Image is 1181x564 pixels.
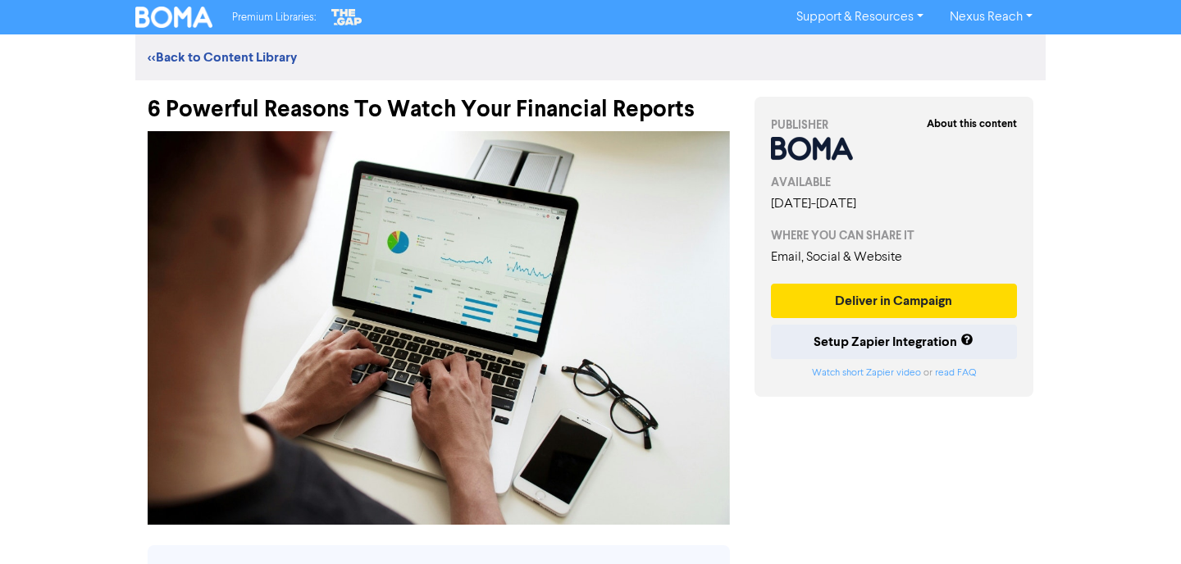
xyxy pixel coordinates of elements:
[771,227,1017,244] div: WHERE YOU CAN SHARE IT
[937,4,1046,30] a: Nexus Reach
[771,248,1017,267] div: Email, Social & Website
[771,366,1017,380] div: or
[329,7,365,28] img: The Gap
[771,194,1017,214] div: [DATE] - [DATE]
[935,368,976,378] a: read FAQ
[927,117,1017,130] strong: About this content
[135,7,212,28] img: BOMA Logo
[148,80,730,123] div: 6 Powerful Reasons To Watch Your Financial Reports
[812,368,921,378] a: Watch short Zapier video
[1099,485,1181,564] iframe: Chat Widget
[232,12,316,23] span: Premium Libraries:
[148,49,297,66] a: <<Back to Content Library
[771,325,1017,359] button: Setup Zapier Integration
[771,284,1017,318] button: Deliver in Campaign
[771,116,1017,134] div: PUBLISHER
[783,4,937,30] a: Support & Resources
[771,174,1017,191] div: AVAILABLE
